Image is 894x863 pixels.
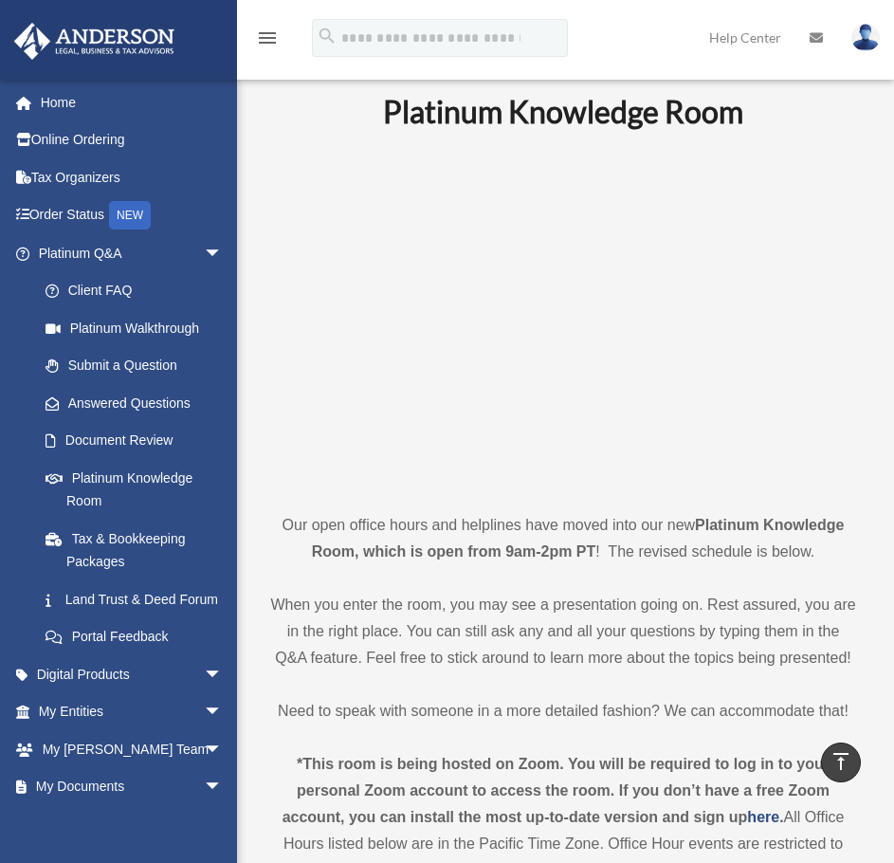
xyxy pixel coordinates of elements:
span: arrow_drop_down [204,655,242,694]
a: Platinum Walkthrough [27,309,251,347]
a: Tax & Bookkeeping Packages [27,520,251,580]
p: When you enter the room, you may see a presentation going on. Rest assured, you are in the right ... [270,592,856,671]
iframe: 231110_Toby_KnowledgeRoom [279,156,848,477]
a: Submit a Question [27,347,251,385]
a: Tax Organizers [13,158,251,196]
a: Platinum Q&Aarrow_drop_down [13,234,251,272]
a: Client FAQ [27,272,251,310]
a: My Documentsarrow_drop_down [13,768,251,806]
span: arrow_drop_down [204,768,242,807]
a: Answered Questions [27,384,251,422]
a: My Entitiesarrow_drop_down [13,693,251,731]
a: Land Trust & Deed Forum [27,580,251,618]
a: Order StatusNEW [13,196,251,235]
a: My [PERSON_NAME] Teamarrow_drop_down [13,730,251,768]
b: Platinum Knowledge Room [383,93,743,130]
a: Document Review [27,422,251,460]
a: Platinum Knowledge Room [27,459,242,520]
a: Online Ordering [13,121,251,159]
span: arrow_drop_down [204,730,242,769]
strong: Platinum Knowledge Room, which is open from 9am-2pm PT [312,517,845,560]
p: Need to speak with someone in a more detailed fashion? We can accommodate that! [270,698,856,725]
a: Home [13,83,251,121]
i: menu [256,27,279,49]
a: menu [256,33,279,49]
span: arrow_drop_down [204,234,242,273]
a: Portal Feedback [27,618,251,656]
strong: *This room is being hosted on Zoom. You will be required to log in to your personal Zoom account ... [283,756,830,825]
i: vertical_align_top [830,750,852,773]
img: User Pic [851,24,880,51]
span: arrow_drop_down [204,693,242,732]
div: NEW [109,201,151,230]
a: Digital Productsarrow_drop_down [13,655,251,693]
p: Our open office hours and helplines have moved into our new ! The revised schedule is below. [270,512,856,565]
a: vertical_align_top [821,743,861,782]
img: Anderson Advisors Platinum Portal [9,23,180,60]
i: search [317,26,338,46]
